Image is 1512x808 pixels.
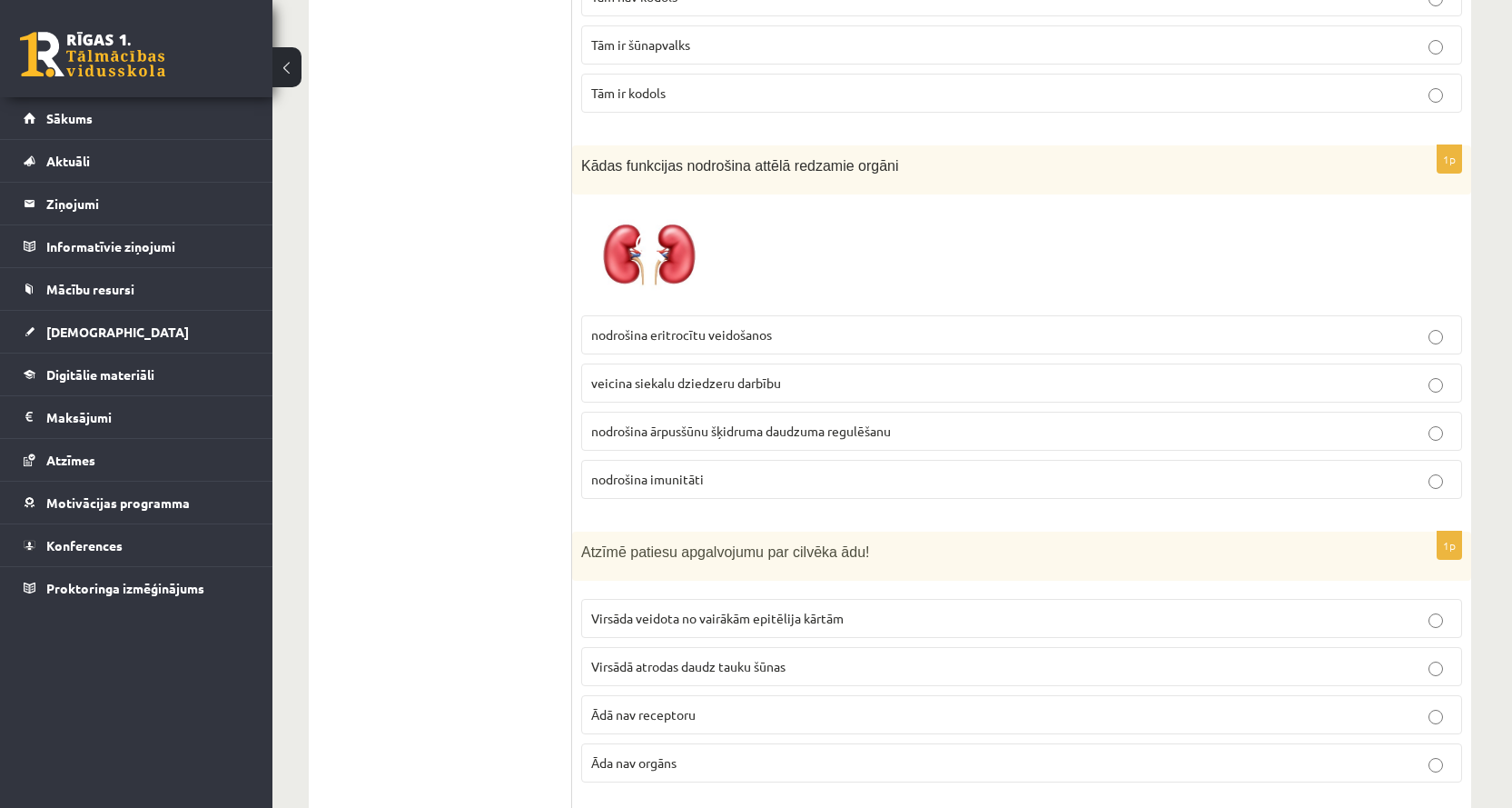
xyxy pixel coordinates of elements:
span: nodrošina ārpusšūnu šķidruma daudzuma regulēšanu [591,423,891,439]
span: Virsāda veidota no vairākām epitēlija kārtām [591,610,844,626]
input: Tām ir kodols [1428,88,1443,103]
a: [DEMOGRAPHIC_DATA] [24,311,250,353]
a: Ziņojumi [24,183,250,224]
a: Aktuāli [24,140,250,182]
input: Tām ir šūnapvalks [1428,40,1443,55]
a: Rīgas 1. Tālmācības vidusskola [20,32,165,77]
a: Motivācijas programma [24,482,250,524]
span: veicina siekalu dziedzeru darbību [591,374,781,391]
a: Atzīmes [24,439,250,481]
input: Āda nav orgāns [1428,758,1443,773]
span: Konferences [46,537,123,554]
input: nodrošina ārpusšūnu šķidruma daudzuma regulēšanu [1428,426,1443,441]
span: Tām ir kodols [591,85,666,101]
span: Āda nav orgāns [591,754,677,771]
input: veicina siekalu dziedzeru darbību [1428,378,1443,393]
input: Ādā nav receptoru [1428,710,1443,724]
span: Atzīmes [46,452,95,468]
img: 1.jpg [581,204,717,306]
a: Proktoringa izmēģinājums [24,567,250,609]
span: [DEMOGRAPHIC_DATA] [46,324,189,340]
span: Sākums [46,110,93,126]
span: Tām ir šūnapvalks [591,36,690,53]
a: Digitālie materiāli [24,354,250,395]
input: nodrošina imunitāti [1428,474,1443,489]
span: Aktuāli [46,153,90,169]
a: Sākums [24,97,250,139]
span: Proktoringa izmēģinājums [46,580,204,596]
span: Ādā nav receptoru [591,706,696,723]
span: Digitālie materiāli [46,366,154,383]
span: Atzīmē patiesu apgalvojumu par cilvēka ādu! [581,544,870,560]
span: Virsādā atrodas daudz tauku šūnas [591,658,786,674]
a: Informatīvie ziņojumi [24,225,250,267]
input: nodrošina eritrocītu veidošanos [1428,330,1443,344]
p: 1p [1437,531,1462,560]
span: Kādas funkcijas nodrošina attēlā redzamie orgāni [581,158,899,174]
a: Maksājumi [24,396,250,438]
legend: Maksājumi [46,396,250,438]
p: 1p [1437,145,1462,174]
span: nodrošina eritrocītu veidošanos [591,326,772,343]
legend: Informatīvie ziņojumi [46,225,250,267]
legend: Ziņojumi [46,183,250,224]
a: Mācību resursi [24,268,250,310]
a: Konferences [24,524,250,566]
input: Virsādā atrodas daudz tauku šūnas [1428,662,1443,676]
span: Mācību resursi [46,281,134,297]
input: Virsāda veidota no vairākām epitēlija kārtām [1428,613,1443,628]
span: nodrošina imunitāti [591,471,704,487]
span: Motivācijas programma [46,494,190,511]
